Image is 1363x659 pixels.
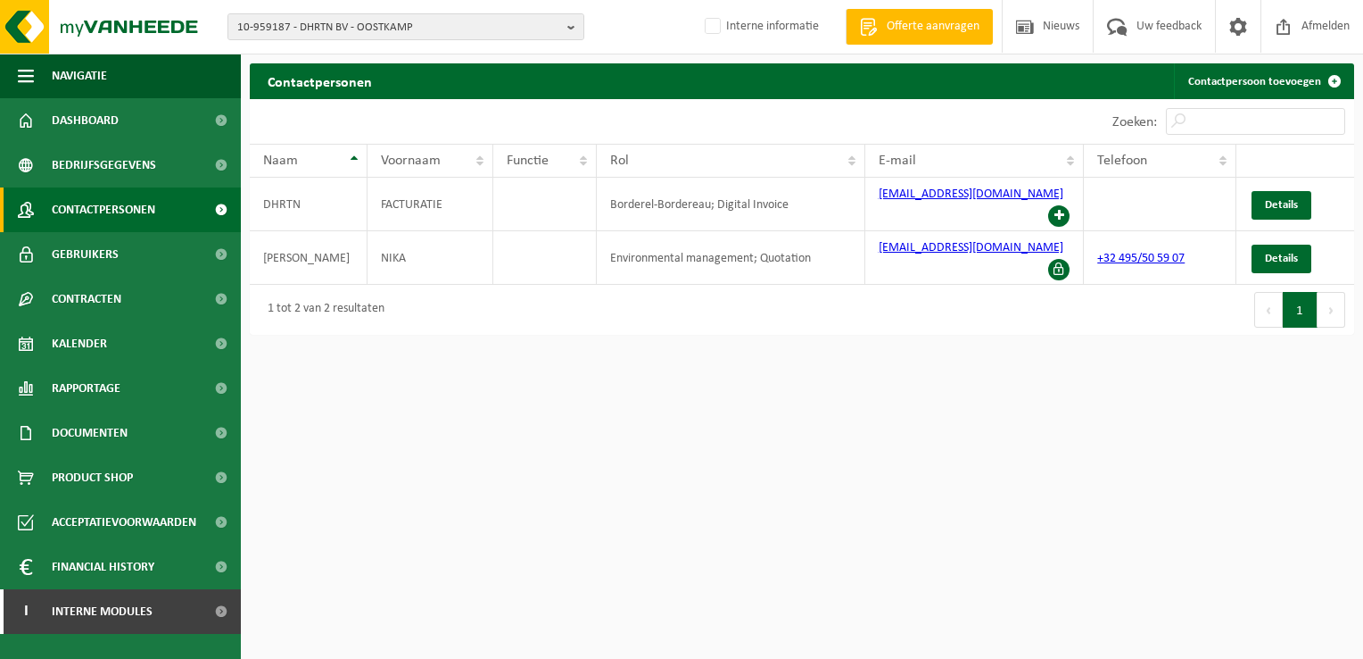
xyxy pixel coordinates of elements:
[1174,63,1352,99] a: Contactpersoon toevoegen
[879,241,1063,254] a: [EMAIL_ADDRESS][DOMAIN_NAME]
[52,321,107,366] span: Kalender
[1251,191,1311,220] a: Details
[1097,252,1185,265] a: +32 495/50 59 07
[52,500,196,545] span: Acceptatievoorwaarden
[52,98,119,143] span: Dashboard
[250,231,368,285] td: [PERSON_NAME]
[846,9,993,45] a: Offerte aanvragen
[1112,115,1157,129] label: Zoeken:
[237,14,560,41] span: 10-959187 - DHRTN BV - OOSTKAMP
[882,18,984,36] span: Offerte aanvragen
[250,178,368,231] td: DHRTN
[368,231,493,285] td: NIKA
[52,277,121,321] span: Contracten
[1251,245,1311,273] a: Details
[701,13,819,40] label: Interne informatie
[52,143,156,188] span: Bedrijfsgegevens
[52,545,154,589] span: Financial History
[18,589,34,634] span: I
[368,178,493,231] td: FACTURATIE
[597,178,865,231] td: Borderel-Bordereau; Digital Invoice
[1097,154,1147,168] span: Telefoon
[259,294,384,326] div: 1 tot 2 van 2 resultaten
[879,188,1063,201] a: [EMAIL_ADDRESS][DOMAIN_NAME]
[227,13,584,40] button: 10-959187 - DHRTN BV - OOSTKAMP
[52,232,119,277] span: Gebruikers
[1283,292,1318,328] button: 1
[52,188,155,232] span: Contactpersonen
[597,231,865,285] td: Environmental management; Quotation
[1318,292,1345,328] button: Next
[52,455,133,500] span: Product Shop
[52,589,153,634] span: Interne modules
[381,154,441,168] span: Voornaam
[250,63,390,98] h2: Contactpersonen
[1254,292,1283,328] button: Previous
[52,366,120,411] span: Rapportage
[507,154,549,168] span: Functie
[263,154,298,168] span: Naam
[1265,199,1298,211] span: Details
[52,411,128,455] span: Documenten
[52,54,107,98] span: Navigatie
[1265,253,1298,264] span: Details
[610,154,629,168] span: Rol
[879,154,916,168] span: E-mail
